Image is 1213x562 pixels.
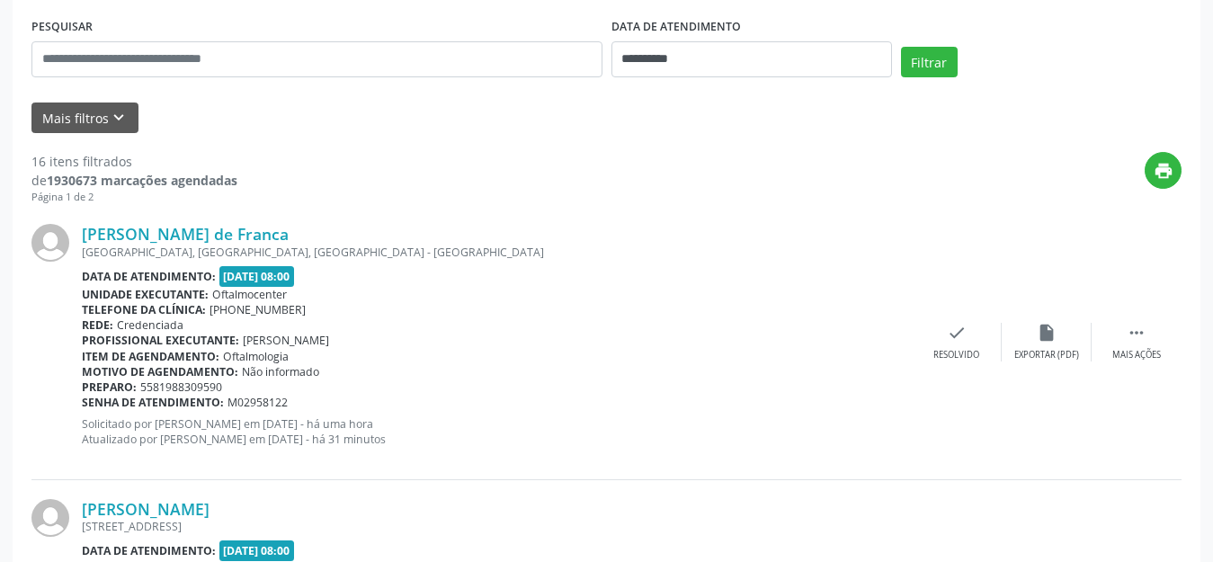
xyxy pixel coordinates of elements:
div: [STREET_ADDRESS] [82,519,912,534]
b: Item de agendamento: [82,349,219,364]
button: print [1145,152,1182,189]
span: Credenciada [117,317,183,333]
b: Preparo: [82,379,137,395]
div: de [31,171,237,190]
div: [GEOGRAPHIC_DATA], [GEOGRAPHIC_DATA], [GEOGRAPHIC_DATA] - [GEOGRAPHIC_DATA] [82,245,912,260]
label: DATA DE ATENDIMENTO [611,13,741,41]
span: [DATE] 08:00 [219,266,295,287]
b: Data de atendimento: [82,543,216,558]
img: img [31,499,69,537]
div: Resolvido [933,349,979,361]
i: keyboard_arrow_down [109,108,129,128]
span: M02958122 [227,395,288,410]
span: Não informado [242,364,319,379]
b: Senha de atendimento: [82,395,224,410]
span: [PHONE_NUMBER] [210,302,306,317]
span: [DATE] 08:00 [219,540,295,561]
div: 16 itens filtrados [31,152,237,171]
b: Motivo de agendamento: [82,364,238,379]
b: Profissional executante: [82,333,239,348]
b: Rede: [82,317,113,333]
i: print [1154,161,1173,181]
b: Telefone da clínica: [82,302,206,317]
b: Unidade executante: [82,287,209,302]
a: [PERSON_NAME] de Franca [82,224,289,244]
label: PESQUISAR [31,13,93,41]
i:  [1127,323,1146,343]
i: insert_drive_file [1037,323,1057,343]
div: Página 1 de 2 [31,190,237,205]
button: Filtrar [901,47,958,77]
b: Data de atendimento: [82,269,216,284]
button: Mais filtroskeyboard_arrow_down [31,103,138,134]
img: img [31,224,69,262]
span: Oftalmocenter [212,287,287,302]
span: [PERSON_NAME] [243,333,329,348]
div: Exportar (PDF) [1014,349,1079,361]
p: Solicitado por [PERSON_NAME] em [DATE] - há uma hora Atualizado por [PERSON_NAME] em [DATE] - há ... [82,416,912,447]
a: [PERSON_NAME] [82,499,210,519]
div: Mais ações [1112,349,1161,361]
i: check [947,323,967,343]
strong: 1930673 marcações agendadas [47,172,237,189]
span: Oftalmologia [223,349,289,364]
span: 5581988309590 [140,379,222,395]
